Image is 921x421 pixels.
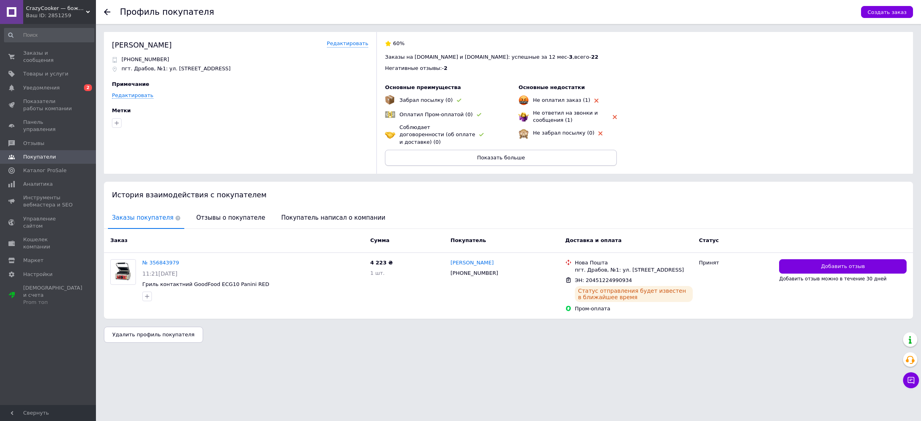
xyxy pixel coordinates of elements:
[23,70,68,77] span: Товары и услуги
[594,99,598,103] img: rating-tag-type
[533,110,598,123] span: Не ответил на звонки и сообщения (1)
[613,115,617,119] img: rating-tag-type
[112,191,267,199] span: История взаимодействия с покупателем
[112,40,172,50] div: [PERSON_NAME]
[399,111,472,117] span: Оплатил Пром-оплатой (0)
[575,305,693,312] div: Пром-оплата
[370,270,385,276] span: 1 шт.
[867,9,907,15] span: Создать заказ
[533,130,594,136] span: Не забрал посылку (0)
[26,5,86,12] span: CrazyCooker — божевільно низькі ціни на обладнання !!!
[699,237,719,243] span: Статус
[451,237,486,243] span: Покупатель
[565,237,622,243] span: Доставка и оплата
[142,260,179,266] a: № 356843979
[4,28,94,42] input: Поиск
[23,236,74,250] span: Кошелек компании
[108,208,184,228] span: Заказы покупателя
[385,54,598,60] span: Заказы на [DOMAIN_NAME] и [DOMAIN_NAME]: успешные за 12 мес - , всего -
[575,259,693,266] div: Нова Пошта
[23,181,53,188] span: Аналитика
[23,140,44,147] span: Отзывы
[779,259,907,274] button: Добавить отзыв
[23,257,44,264] span: Маркет
[518,111,529,122] img: emoji
[23,194,74,209] span: Инструменты вебмастера и SEO
[84,84,92,91] span: 2
[449,268,500,278] div: [PHONE_NUMBER]
[104,327,203,343] button: Удалить профиль покупателя
[477,113,481,117] img: rating-tag-type
[385,129,395,140] img: emoji
[112,92,153,99] a: Редактировать
[533,97,590,103] span: Не оплатил заказ (1)
[451,259,494,267] a: [PERSON_NAME]
[23,84,60,91] span: Уведомления
[370,237,389,243] span: Сумма
[112,332,195,338] span: Удалить профиль покупателя
[120,7,214,17] h1: Профиль покупателя
[569,54,572,60] span: 3
[142,270,177,277] span: 11:21[DATE]
[142,281,269,287] a: Гриль контактний GoodFood ECG10 Panini RED
[385,109,395,120] img: emoji
[591,54,598,60] span: 22
[575,266,693,274] div: пгт. Драбов, №1: ул. [STREET_ADDRESS]
[821,263,865,270] span: Добавить отзыв
[110,259,136,285] a: Фото товару
[112,107,131,113] span: Метки
[779,276,887,282] span: Добавить отзыв можно в течение 30 дней
[903,372,919,388] button: Чат с покупателем
[112,81,149,87] span: Примечание
[110,237,128,243] span: Заказ
[575,286,693,302] div: Статус отправления будет известен в ближайшее время
[477,155,525,161] span: Показать больше
[327,40,369,48] a: Редактировать
[385,95,395,105] img: emoji
[111,261,136,283] img: Фото товару
[861,6,913,18] button: Создать заказ
[575,277,632,283] span: ЭН: 20451224990934
[479,133,484,137] img: rating-tag-type
[23,98,74,112] span: Показатели работы компании
[399,124,475,145] span: Соблюдает договоренности (об оплате и доставке) (0)
[385,65,444,71] span: Негативные отзывы: -
[104,9,110,15] div: Вернуться назад
[393,40,405,46] span: 60%
[122,56,169,63] p: [PHONE_NUMBER]
[518,128,529,139] img: emoji
[23,50,74,64] span: Заказы и сообщения
[23,119,74,133] span: Панель управления
[385,84,461,90] span: Основные преимущества
[385,150,617,166] button: Показать больше
[444,65,447,71] span: 2
[699,259,773,266] div: Принят
[23,215,74,230] span: Управление сайтом
[518,95,529,105] img: emoji
[518,84,585,90] span: Основные недостатки
[192,208,269,228] span: Отзывы о покупателе
[277,208,389,228] span: Покупатель написал о компании
[23,299,82,306] div: Prom топ
[23,167,66,174] span: Каталог ProSale
[23,153,56,161] span: Покупатели
[457,99,461,102] img: rating-tag-type
[23,284,82,306] span: [DEMOGRAPHIC_DATA] и счета
[23,271,52,278] span: Настройки
[370,260,393,266] span: 4 223 ₴
[399,97,453,103] span: Забрал посылку (0)
[122,65,231,72] p: пгт. Драбов, №1: ул. [STREET_ADDRESS]
[26,12,96,19] div: Ваш ID: 2851259
[598,131,602,135] img: rating-tag-type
